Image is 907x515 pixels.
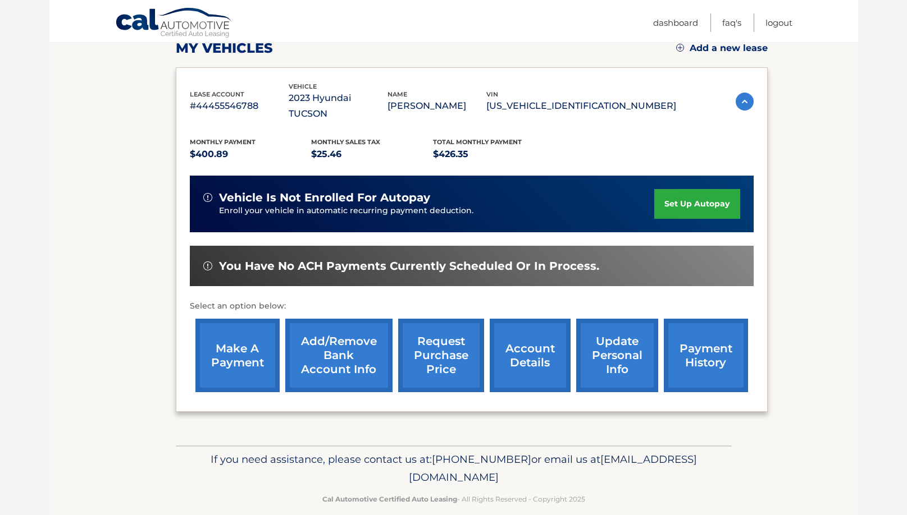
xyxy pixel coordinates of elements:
[219,191,430,205] span: vehicle is not enrolled for autopay
[219,205,655,217] p: Enroll your vehicle in automatic recurring payment deduction.
[664,319,748,392] a: payment history
[190,90,244,98] span: lease account
[388,90,407,98] span: name
[322,495,457,503] strong: Cal Automotive Certified Auto Leasing
[433,138,522,146] span: Total Monthly Payment
[486,98,676,114] p: [US_VEHICLE_IDENTIFICATION_NUMBER]
[190,300,754,313] p: Select an option below:
[722,13,741,32] a: FAQ's
[736,93,754,111] img: accordion-active.svg
[311,146,433,162] p: $25.46
[409,453,697,484] span: [EMAIL_ADDRESS][DOMAIN_NAME]
[176,40,273,57] h2: my vehicles
[398,319,484,392] a: request purchase price
[183,450,724,486] p: If you need assistance, please contact us at: or email us at
[653,13,698,32] a: Dashboard
[183,493,724,505] p: - All Rights Reserved - Copyright 2025
[490,319,571,392] a: account details
[219,259,599,273] span: You have no ACH payments currently scheduled or in process.
[432,453,531,466] span: [PHONE_NUMBER]
[388,98,486,114] p: [PERSON_NAME]
[486,90,498,98] span: vin
[654,189,740,219] a: set up autopay
[203,261,212,270] img: alert-white.svg
[285,319,393,392] a: Add/Remove bank account info
[289,90,388,122] p: 2023 Hyundai TUCSON
[203,193,212,202] img: alert-white.svg
[195,319,280,392] a: make a payment
[115,7,233,40] a: Cal Automotive
[190,98,289,114] p: #44455546788
[311,138,380,146] span: Monthly sales Tax
[576,319,658,392] a: update personal info
[190,146,312,162] p: $400.89
[765,13,792,32] a: Logout
[289,82,317,90] span: vehicle
[190,138,256,146] span: Monthly Payment
[676,43,768,54] a: Add a new lease
[433,146,555,162] p: $426.35
[676,44,684,52] img: add.svg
